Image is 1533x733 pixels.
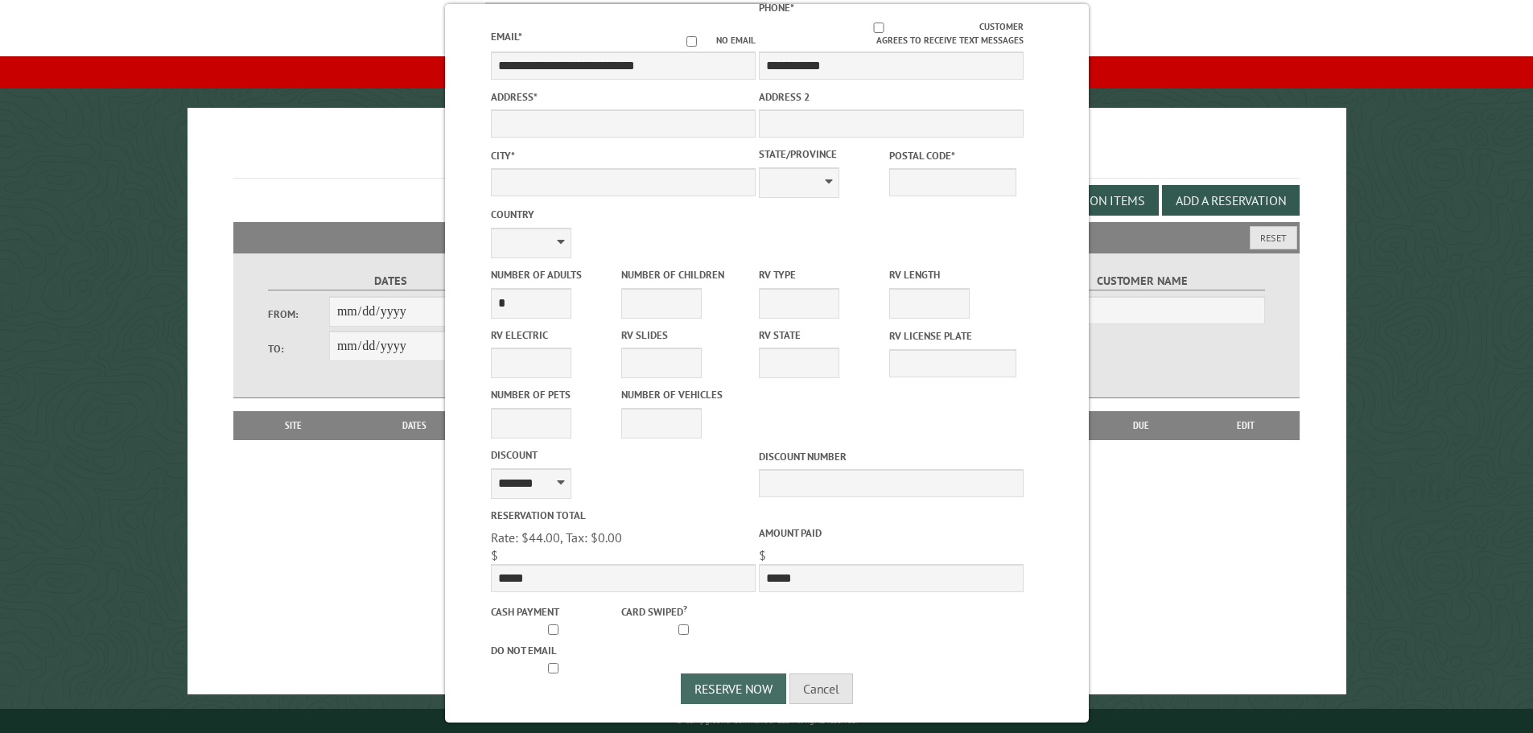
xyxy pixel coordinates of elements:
label: RV Type [759,267,886,282]
label: No email [667,34,756,47]
h2: Filters [233,222,1300,253]
button: Reset [1250,226,1297,249]
label: Reservation Total [491,508,756,523]
h1: Reservations [233,134,1300,178]
label: Amount paid [759,525,1024,541]
small: © Campground Commander LLC. All rights reserved. [676,715,858,726]
label: State/Province [759,146,886,162]
span: $ [759,547,766,563]
label: RV Electric [491,327,618,343]
label: Address 2 [759,89,1024,105]
label: Number of Pets [491,387,618,402]
th: Dates [346,411,484,440]
th: Edit [1192,411,1300,440]
label: RV State [759,327,886,343]
label: RV Slides [621,327,748,343]
button: Add a Reservation [1162,185,1300,216]
label: Customer agrees to receive text messages [759,20,1024,47]
label: Cash payment [491,604,618,620]
label: To: [268,341,329,356]
label: Phone [759,1,794,14]
label: Discount Number [759,449,1024,464]
a: ? [683,603,687,614]
button: Edit Add-on Items [1020,185,1159,216]
label: City [491,148,756,163]
label: Number of Vehicles [621,387,748,402]
button: Reserve Now [681,673,786,704]
label: Dates [268,272,513,290]
label: Postal Code [889,148,1016,163]
label: Card swiped [621,602,748,620]
input: Customer agrees to receive text messages [777,23,979,33]
span: $ [491,547,498,563]
label: Number of Adults [491,267,618,282]
span: Rate: $44.00, Tax: $0.00 [491,529,622,546]
th: Site [241,411,346,440]
label: RV Length [889,267,1016,282]
button: Cancel [789,673,853,704]
label: From: [268,307,329,322]
label: Customer Name [1020,272,1265,290]
label: Number of Children [621,267,748,282]
th: Due [1090,411,1192,440]
label: Do not email [491,643,618,658]
label: RV License Plate [889,328,1016,344]
input: No email [667,36,716,47]
label: Email [491,30,522,43]
label: Country [491,207,756,222]
label: Address [491,89,756,105]
label: Discount [491,447,756,463]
